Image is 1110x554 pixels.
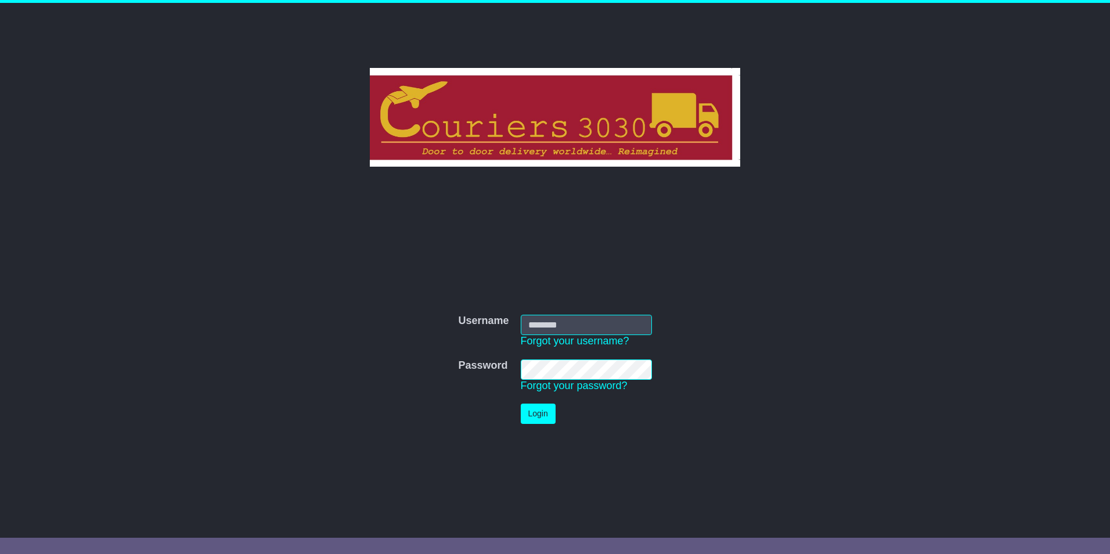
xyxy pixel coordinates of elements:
a: Forgot your password? [521,380,628,391]
img: Couriers 3030 [370,68,741,167]
button: Login [521,404,556,424]
label: Username [458,315,509,328]
a: Forgot your username? [521,335,629,347]
label: Password [458,359,507,372]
